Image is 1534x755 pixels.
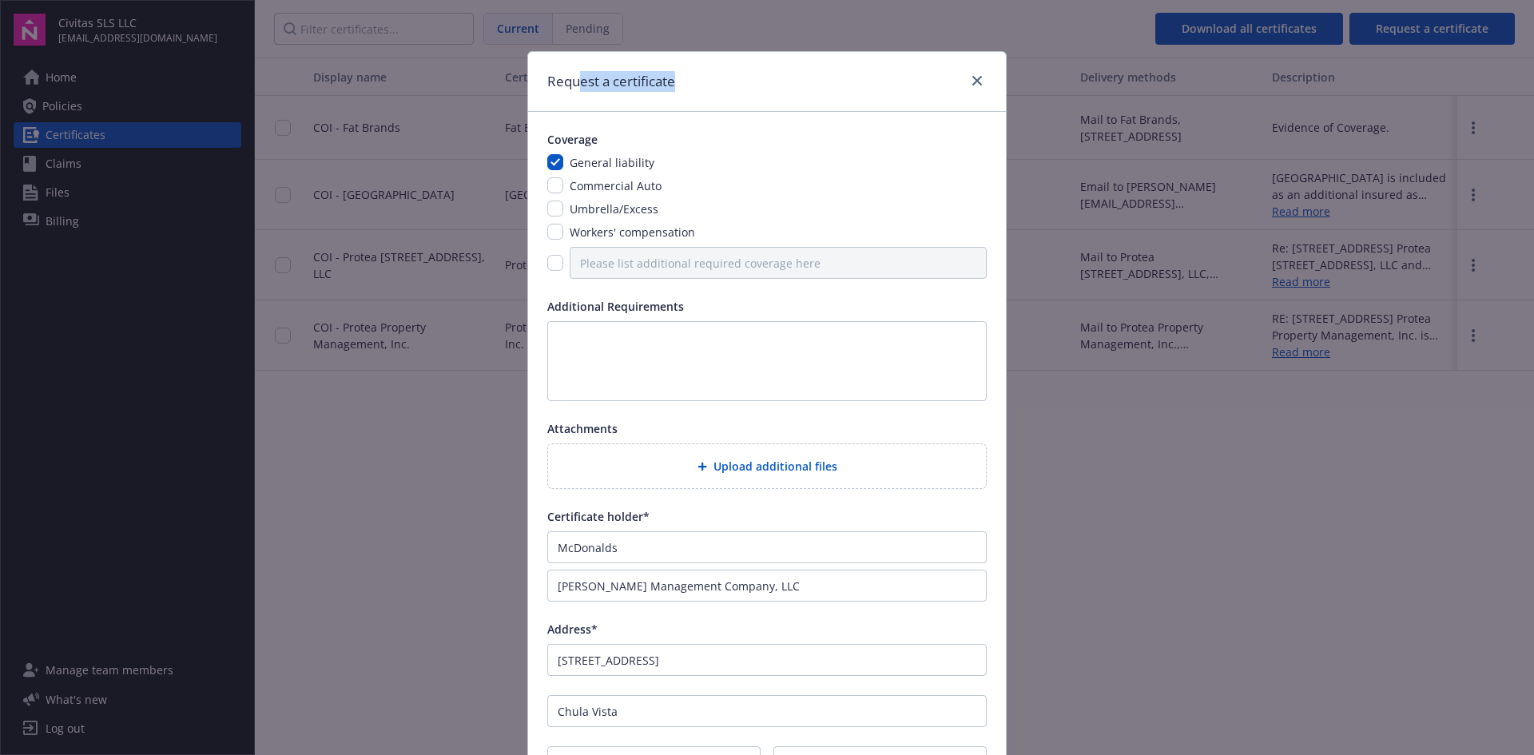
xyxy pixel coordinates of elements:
input: Street [547,644,987,676]
input: Name line 2 [547,570,987,602]
span: Workers' compensation [570,225,695,240]
div: Upload additional files [547,443,987,489]
span: Commercial Auto [570,178,662,193]
input: City [547,695,987,727]
span: Upload additional files [713,458,837,475]
span: Address* [547,622,598,637]
span: Additional Requirements [547,299,684,314]
span: Coverage [547,132,598,147]
input: Please list additional required coverage here [570,247,987,279]
span: Certificate holder* [547,509,650,524]
input: Name line 1 [547,531,987,563]
span: Attachments [547,421,618,436]
span: Umbrella/Excess [570,201,658,217]
a: close [968,71,987,90]
h1: Request a certificate [547,71,675,92]
span: General liability [570,155,654,170]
